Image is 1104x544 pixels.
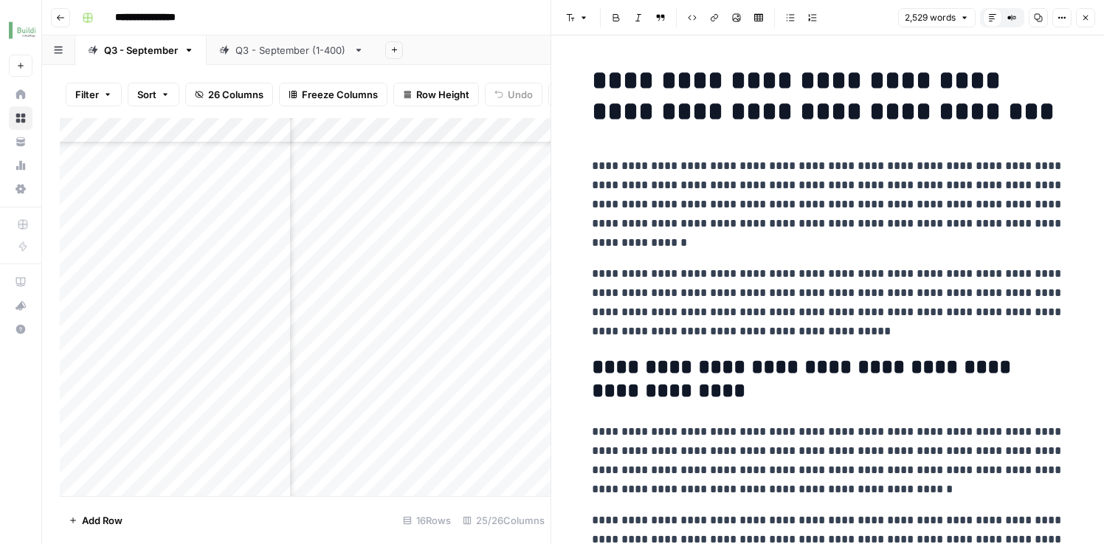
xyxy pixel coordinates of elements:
[235,43,348,58] div: Q3 - September (1-400)
[9,12,32,49] button: Workspace: Buildium
[9,106,32,130] a: Browse
[207,35,376,65] a: Q3 - September (1-400)
[9,83,32,106] a: Home
[397,509,457,532] div: 16 Rows
[9,154,32,177] a: Usage
[898,8,976,27] button: 2,529 words
[508,87,533,102] span: Undo
[9,177,32,201] a: Settings
[128,83,179,106] button: Sort
[279,83,387,106] button: Freeze Columns
[416,87,469,102] span: Row Height
[104,43,178,58] div: Q3 - September
[9,17,35,44] img: Buildium Logo
[302,87,378,102] span: Freeze Columns
[9,270,32,294] a: AirOps Academy
[10,295,32,317] div: What's new?
[457,509,551,532] div: 25/26 Columns
[60,509,131,532] button: Add Row
[9,294,32,317] button: What's new?
[9,130,32,154] a: Your Data
[905,11,956,24] span: 2,529 words
[82,513,123,528] span: Add Row
[75,35,207,65] a: Q3 - September
[66,83,122,106] button: Filter
[393,83,479,106] button: Row Height
[9,317,32,341] button: Help + Support
[185,83,273,106] button: 26 Columns
[208,87,263,102] span: 26 Columns
[485,83,542,106] button: Undo
[75,87,99,102] span: Filter
[137,87,156,102] span: Sort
